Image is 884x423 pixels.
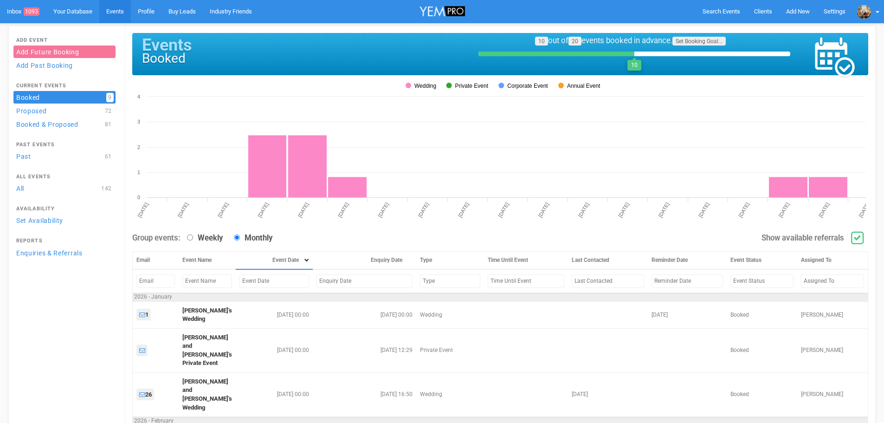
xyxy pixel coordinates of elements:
[818,202,831,218] tspan: [DATE]
[313,301,416,328] td: [DATE] 00:00
[497,202,510,218] tspan: [DATE]
[13,214,116,227] a: Set Availability
[182,334,232,367] a: [PERSON_NAME] and [PERSON_NAME]'s Private Event
[857,5,871,19] img: open-uri20200520-4-1r8dlr4
[416,301,484,328] td: Wedding
[727,301,797,328] td: Booked
[142,52,463,66] h1: Booked
[236,372,313,416] td: [DATE] 00:00
[313,328,416,372] td: [DATE] 12:29
[507,83,548,89] tspan: Corporate Event
[217,202,230,218] tspan: [DATE]
[137,195,140,200] tspan: 0
[457,202,470,218] tspan: [DATE]
[136,274,175,288] input: Filter by Email
[182,233,223,244] label: Weekly
[187,234,193,241] input: Weekly
[239,274,309,288] input: Filter by Event Date
[577,202,590,218] tspan: [DATE]
[416,252,484,270] th: Type
[414,83,436,89] tspan: Wedding
[137,144,140,150] tspan: 2
[236,252,313,270] th: Event Date
[455,83,489,89] tspan: Private Event
[24,7,39,16] span: 1093
[133,293,868,301] td: 2026 - January
[813,36,855,78] img: events_calendar-47d57c581de8ae7e0d62452d7a588d7d83c6c9437aa29a14e0e0b6a065d91899.png
[627,60,641,71] div: 10
[648,301,727,328] td: [DATE]
[13,182,116,195] a: All142
[377,202,390,218] tspan: [DATE]
[13,150,116,163] a: Past61
[778,202,791,218] tspan: [DATE]
[697,202,710,218] tspan: [DATE]
[257,202,270,218] tspan: [DATE]
[137,119,140,124] tspan: 3
[229,233,272,244] label: Monthly
[13,46,116,58] a: Add Future Booking
[727,372,797,416] td: Booked
[103,106,114,116] span: 72
[136,389,154,400] a: 26
[297,202,310,218] tspan: [DATE]
[797,301,868,328] td: [PERSON_NAME]
[313,372,416,416] td: [DATE] 16:50
[313,252,416,270] th: Enquiry Date
[182,378,232,411] a: [PERSON_NAME] and [PERSON_NAME]'s Wedding
[182,307,232,323] a: [PERSON_NAME]'s Wedding
[568,252,648,270] th: Last Contacted
[137,94,140,99] tspan: 4
[648,252,727,270] th: Reminder Date
[16,83,113,89] h4: Current Events
[797,328,868,372] td: [PERSON_NAME]
[754,8,772,15] span: Clients
[730,274,794,288] input: Filter by Event Status
[416,328,484,372] td: Private Event
[572,274,644,288] input: Filter by Last Contacted
[567,83,600,89] tspan: Annual Event
[136,309,151,320] a: 1
[417,202,430,218] tspan: [DATE]
[142,36,463,55] h1: Events
[182,274,232,288] input: Filter by Event Name
[658,202,671,218] tspan: [DATE]
[568,37,581,46] a: 20
[652,274,723,288] input: Filter by Reminder Date
[13,104,116,117] a: Proposed72
[727,328,797,372] td: Booked
[16,38,113,43] h4: Add Event
[13,118,116,130] a: Booked & Proposed81
[797,372,868,416] td: [PERSON_NAME]
[416,372,484,416] td: Wedding
[488,274,564,288] input: Filter by Time Until Event
[236,301,313,328] td: [DATE] 00:00
[484,252,568,270] th: Time Until Event
[316,274,413,288] input: Filter by Enquiry Date
[478,35,782,47] div: out of events booked in advance.
[13,247,116,259] a: Enquiries & Referrals
[136,202,149,218] tspan: [DATE]
[737,202,750,218] tspan: [DATE]
[727,252,797,270] th: Event Status
[16,142,113,148] h4: Past Events
[337,202,350,218] tspan: [DATE]
[617,202,630,218] tspan: [DATE]
[801,274,864,288] input: Filter by Assigned To
[16,238,113,244] h4: Reports
[703,8,740,15] span: Search Events
[16,174,113,180] h4: All Events
[797,252,868,270] th: Assigned To
[103,120,114,129] span: 81
[234,234,240,241] input: Monthly
[133,252,179,270] th: Email
[137,169,140,175] tspan: 1
[13,59,116,72] a: Add Past Booking
[761,233,844,242] strong: Show available referrals
[858,202,871,218] tspan: [DATE]
[568,372,648,416] td: [DATE]
[177,202,190,218] tspan: [DATE]
[786,8,810,15] span: Add New
[13,91,116,104] a: Booked9
[103,152,114,161] span: 61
